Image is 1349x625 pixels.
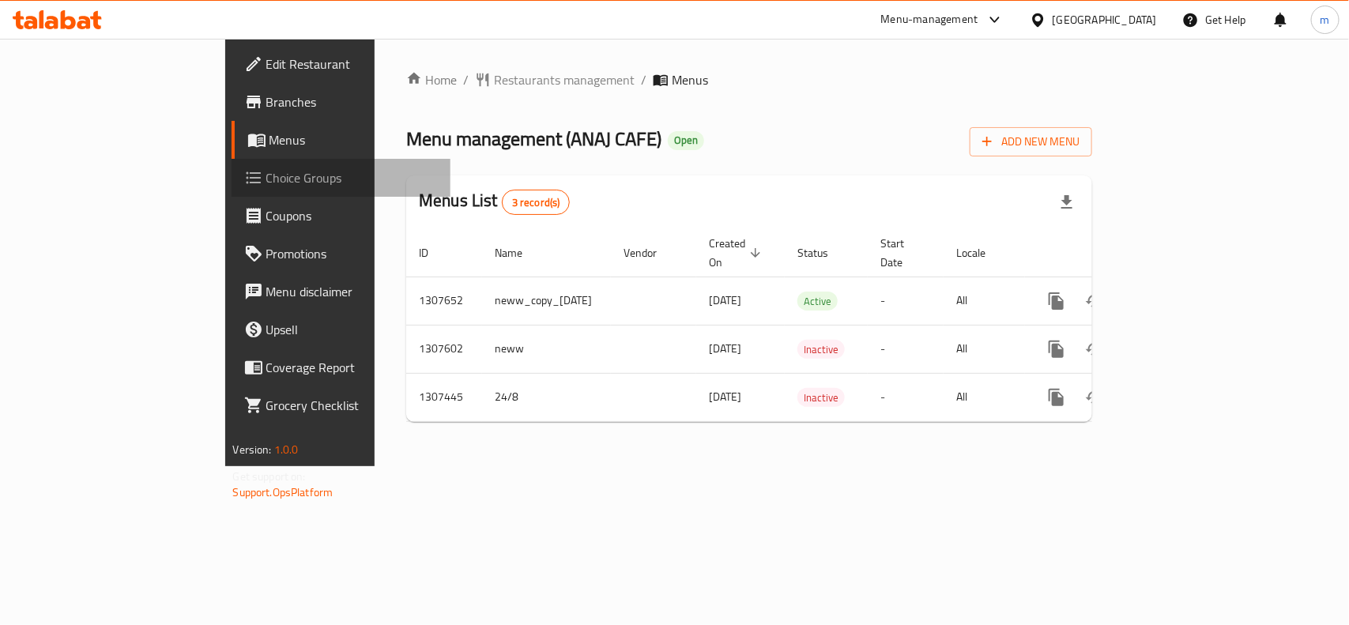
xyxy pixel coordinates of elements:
span: Menu disclaimer [266,282,438,301]
button: Change Status [1076,330,1113,368]
li: / [463,70,469,89]
button: Change Status [1076,378,1113,416]
a: Restaurants management [475,70,635,89]
a: Upsell [232,311,450,348]
button: Change Status [1076,282,1113,320]
span: Choice Groups [266,168,438,187]
button: more [1038,282,1076,320]
span: Inactive [797,389,845,407]
div: Inactive [797,388,845,407]
li: / [641,70,646,89]
th: Actions [1025,229,1202,277]
span: 1.0.0 [274,439,299,460]
button: more [1038,330,1076,368]
td: - [868,325,944,373]
span: [DATE] [709,386,741,407]
td: neww_copy_[DATE] [482,277,611,325]
td: All [944,373,1025,421]
span: Coupons [266,206,438,225]
span: m [1321,11,1330,28]
span: Locale [956,243,1006,262]
span: Edit Restaurant [266,55,438,73]
span: Restaurants management [494,70,635,89]
td: - [868,373,944,421]
span: Menus [269,130,438,149]
a: Choice Groups [232,159,450,197]
td: neww [482,325,611,373]
span: Name [495,243,543,262]
div: [GEOGRAPHIC_DATA] [1053,11,1157,28]
span: Open [668,134,704,147]
a: Coverage Report [232,348,450,386]
span: Vendor [624,243,677,262]
a: Menus [232,121,450,159]
span: Grocery Checklist [266,396,438,415]
div: Export file [1048,183,1086,221]
span: Status [797,243,849,262]
span: Menus [672,70,708,89]
span: Upsell [266,320,438,339]
button: Add New Menu [970,127,1092,156]
div: Menu-management [881,10,978,29]
span: [DATE] [709,338,741,359]
span: Promotions [266,244,438,263]
nav: breadcrumb [406,70,1092,89]
span: Created On [709,234,766,272]
a: Support.OpsPlatform [233,482,333,503]
span: Add New Menu [982,132,1080,152]
button: more [1038,378,1076,416]
table: enhanced table [406,229,1202,422]
td: All [944,277,1025,325]
span: 3 record(s) [503,195,570,210]
span: [DATE] [709,290,741,311]
span: Active [797,292,838,311]
div: Open [668,131,704,150]
td: - [868,277,944,325]
a: Coupons [232,197,450,235]
div: Total records count [502,190,571,215]
a: Promotions [232,235,450,273]
h2: Menus List [419,189,570,215]
span: Coverage Report [266,358,438,377]
a: Menu disclaimer [232,273,450,311]
span: Get support on: [233,466,306,487]
a: Branches [232,83,450,121]
td: 24/8 [482,373,611,421]
a: Edit Restaurant [232,45,450,83]
span: Version: [233,439,272,460]
span: Branches [266,92,438,111]
span: ID [419,243,449,262]
span: Inactive [797,341,845,359]
td: All [944,325,1025,373]
span: Start Date [880,234,925,272]
span: Menu management ( ANAJ CAFE ) [406,121,661,156]
a: Grocery Checklist [232,386,450,424]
